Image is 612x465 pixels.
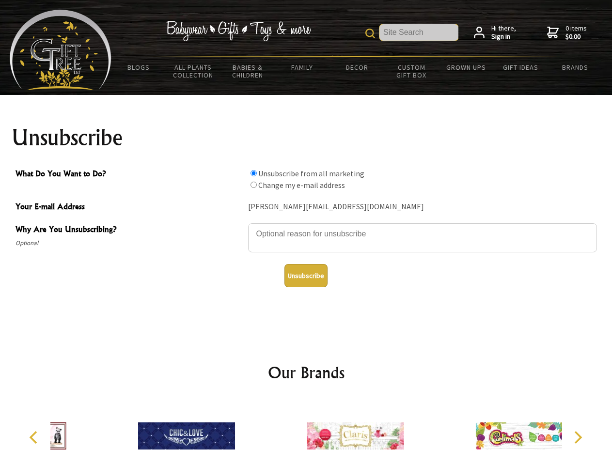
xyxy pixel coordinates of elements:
button: Unsubscribe [284,264,328,287]
input: Site Search [379,24,458,41]
span: What Do You Want to Do? [16,168,243,182]
button: Next [567,427,588,448]
span: Hi there, [491,24,516,41]
input: What Do You Want to Do? [251,170,257,176]
h1: Unsubscribe [12,126,601,149]
img: product search [365,29,375,38]
span: Optional [16,237,243,249]
a: Hi there,Sign in [474,24,516,41]
input: What Do You Want to Do? [251,182,257,188]
a: Brands [548,57,603,77]
img: Babywear - Gifts - Toys & more [166,21,311,41]
span: 0 items [565,24,587,41]
a: 0 items$0.00 [547,24,587,41]
textarea: Why Are You Unsubscribing? [248,223,597,252]
span: Why Are You Unsubscribing? [16,223,243,237]
a: Babies & Children [220,57,275,85]
a: Decor [330,57,384,77]
button: Previous [24,427,46,448]
img: Babyware - Gifts - Toys and more... [10,10,111,90]
strong: $0.00 [565,32,587,41]
label: Change my e-mail address [258,180,345,190]
h2: Our Brands [19,361,593,384]
div: [PERSON_NAME][EMAIL_ADDRESS][DOMAIN_NAME] [248,200,597,215]
a: BLOGS [111,57,166,77]
a: Family [275,57,330,77]
a: Grown Ups [439,57,493,77]
span: Your E-mail Address [16,201,243,215]
a: Gift Ideas [493,57,548,77]
a: All Plants Collection [166,57,221,85]
a: Custom Gift Box [384,57,439,85]
label: Unsubscribe from all marketing [258,169,364,178]
strong: Sign in [491,32,516,41]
